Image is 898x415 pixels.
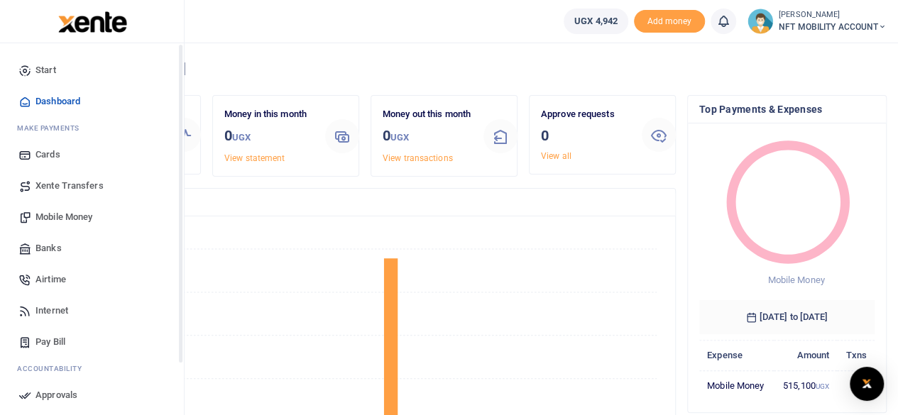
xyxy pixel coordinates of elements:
div: Open Intercom Messenger [850,367,884,401]
span: Approvals [35,388,77,402]
a: Add money [634,15,705,26]
span: Mobile Money [767,275,824,285]
span: Xente Transfers [35,179,104,193]
a: logo-small logo-large logo-large [57,16,127,26]
span: Dashboard [35,94,80,109]
a: View statement [224,153,285,163]
th: Txns [837,340,875,370]
img: logo-large [58,11,127,33]
a: View transactions [383,153,453,163]
a: Banks [11,233,173,264]
h3: 0 [541,125,630,146]
span: Pay Bill [35,335,65,349]
small: UGX [232,132,251,143]
span: Cards [35,148,60,162]
a: profile-user [PERSON_NAME] NFT MOBILITY ACCOUNT [748,9,887,34]
th: Amount [774,340,837,370]
a: UGX 4,942 [564,9,628,34]
li: Toup your wallet [634,10,705,33]
a: Dashboard [11,86,173,117]
a: Start [11,55,173,86]
a: Approvals [11,380,173,411]
li: Ac [11,358,173,380]
h4: Hello [PERSON_NAME] [54,61,887,77]
a: View all [541,151,571,161]
a: Cards [11,139,173,170]
span: Airtime [35,272,66,287]
h6: [DATE] to [DATE] [699,300,875,334]
span: NFT MOBILITY ACCOUNT [779,21,887,33]
small: [PERSON_NAME] [779,9,887,21]
a: Internet [11,295,173,326]
li: M [11,117,173,139]
h3: 0 [224,125,314,148]
span: Add money [634,10,705,33]
h3: 0 [383,125,472,148]
p: Money out this month [383,107,472,122]
p: Approve requests [541,107,630,122]
h4: Top Payments & Expenses [699,101,875,117]
img: profile-user [748,9,773,34]
td: Mobile Money [699,370,774,400]
a: Airtime [11,264,173,295]
small: UGX [816,382,829,390]
span: Mobile Money [35,210,92,224]
td: 515,100 [774,370,837,400]
a: Xente Transfers [11,170,173,201]
span: UGX 4,942 [574,14,618,28]
th: Expense [699,340,774,370]
h4: Transactions Overview [66,194,664,210]
li: Wallet ballance [558,9,634,34]
span: ake Payments [24,123,80,133]
a: Pay Bill [11,326,173,358]
span: Internet [35,304,68,318]
span: countability [28,363,82,374]
p: Money in this month [224,107,314,122]
small: UGX [390,132,409,143]
span: Start [35,63,56,77]
span: Banks [35,241,62,255]
td: 3 [837,370,875,400]
a: Mobile Money [11,201,173,233]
